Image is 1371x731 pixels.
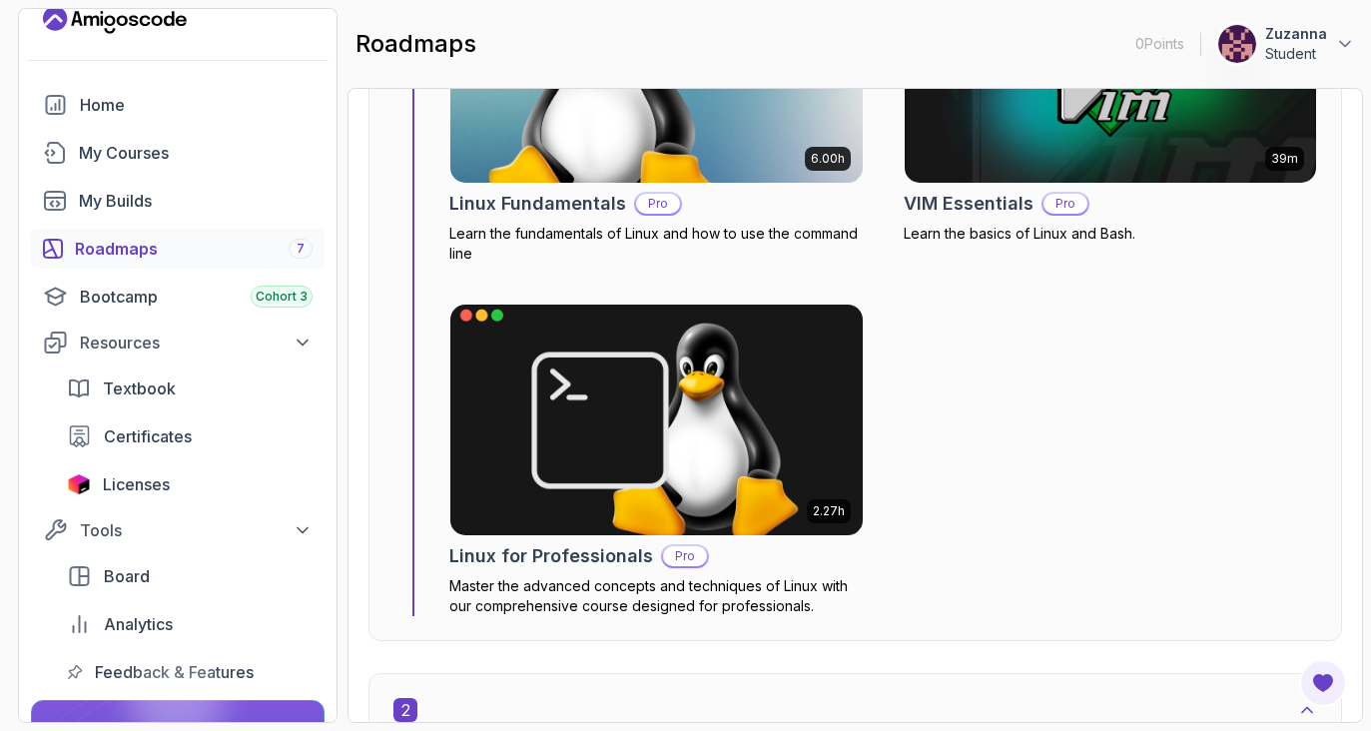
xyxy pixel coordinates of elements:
[31,277,325,317] a: bootcamp
[80,518,313,542] div: Tools
[449,224,864,264] p: Learn the fundamentals of Linux and how to use the command line
[55,416,325,456] a: certificates
[297,241,305,257] span: 7
[31,181,325,221] a: builds
[31,229,325,269] a: roadmaps
[55,556,325,596] a: board
[1299,659,1347,707] button: Open Feedback Button
[80,93,313,117] div: Home
[440,299,873,541] img: Linux for Professionals card
[104,424,192,448] span: Certificates
[1135,34,1184,54] p: 0 Points
[1265,24,1327,44] p: Zuzanna
[55,368,325,408] a: textbook
[904,224,1318,244] p: Learn the basics of Linux and Bash.
[103,472,170,496] span: Licenses
[95,660,254,684] span: Feedback & Features
[43,4,187,36] a: Landing page
[31,325,325,361] button: Resources
[811,151,845,167] p: 6.00h
[1265,44,1327,64] p: Student
[663,546,707,566] p: Pro
[31,133,325,173] a: courses
[393,698,417,722] span: 2
[813,503,845,519] p: 2.27h
[449,190,626,218] h2: Linux Fundamentals
[1218,25,1256,63] img: user profile image
[103,376,176,400] span: Textbook
[31,512,325,548] button: Tools
[104,612,173,636] span: Analytics
[904,190,1033,218] h2: VIM Essentials
[80,285,313,309] div: Bootcamp
[449,304,864,616] a: Linux for Professionals card2.27hLinux for ProfessionalsProMaster the advanced concepts and techn...
[1271,151,1298,167] p: 39m
[1043,194,1087,214] p: Pro
[355,28,476,60] h2: roadmaps
[55,604,325,644] a: analytics
[75,237,313,261] div: Roadmaps
[1217,24,1355,64] button: user profile imageZuzannaStudent
[67,474,91,494] img: jetbrains icon
[55,652,325,692] a: feedback
[80,331,313,355] div: Resources
[55,464,325,504] a: licenses
[79,189,313,213] div: My Builds
[449,576,864,616] p: Master the advanced concepts and techniques of Linux with our comprehensive course designed for p...
[79,141,313,165] div: My Courses
[449,542,653,570] h2: Linux for Professionals
[256,289,308,305] span: Cohort 3
[636,194,680,214] p: Pro
[104,564,150,588] span: Board
[31,85,325,125] a: home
